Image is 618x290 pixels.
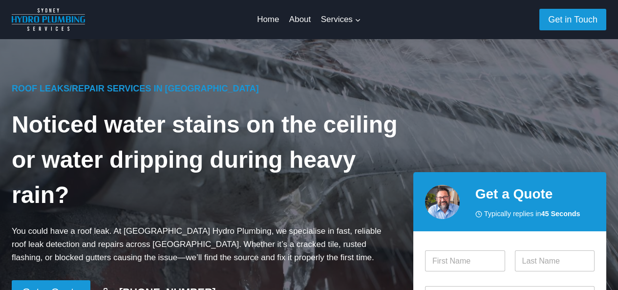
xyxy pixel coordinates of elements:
[541,210,580,218] strong: 45 Seconds
[12,224,398,265] p: You could have a roof leak. At [GEOGRAPHIC_DATA] Hydro Plumbing, we specialise in fast, reliable ...
[321,13,361,26] span: Services
[12,8,85,31] img: Sydney Hydro Plumbing Logo
[12,82,398,95] h6: Roof Leaks/Repair Services in [GEOGRAPHIC_DATA]
[425,250,505,271] input: First Name
[475,184,595,204] h2: Get a Quote
[515,250,595,271] input: Last Name
[539,9,606,30] a: Get in Touch
[284,8,316,31] a: About
[316,8,366,31] a: Services
[12,107,398,213] h1: Noticed water stains on the ceiling or water dripping during heavy rain?
[252,8,366,31] nav: Primary Navigation
[484,208,580,220] span: Typically replies in
[252,8,284,31] a: Home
